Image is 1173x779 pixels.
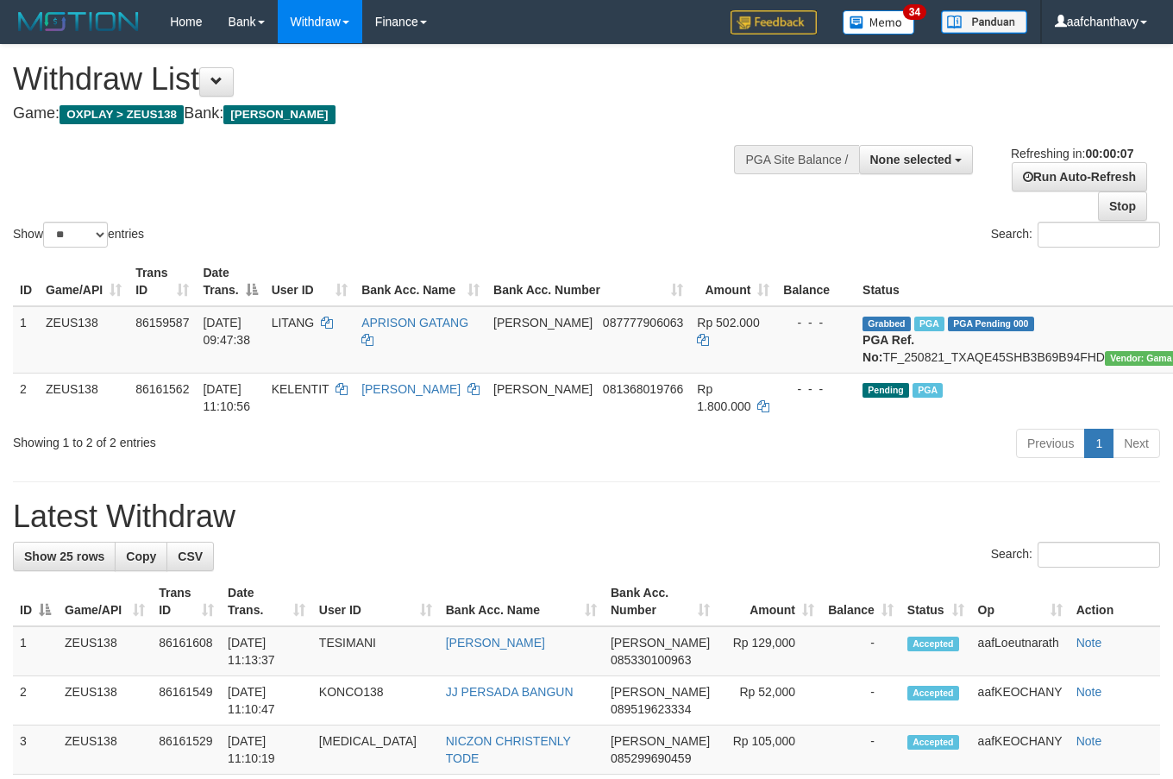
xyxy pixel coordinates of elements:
span: Copy 085330100963 to clipboard [611,653,691,667]
th: Trans ID: activate to sort column ascending [152,577,221,626]
a: Stop [1098,192,1147,221]
th: Amount: activate to sort column ascending [717,577,821,626]
a: CSV [166,542,214,571]
span: Rp 1.800.000 [697,382,750,413]
span: Show 25 rows [24,550,104,563]
img: panduan.png [941,10,1027,34]
a: Copy [115,542,167,571]
a: Note [1076,734,1102,748]
td: 86161529 [152,726,221,775]
label: Search: [991,542,1160,568]
span: Copy [126,550,156,563]
span: Pending [862,383,909,398]
span: [DATE] 11:10:56 [203,382,250,413]
span: [PERSON_NAME] [493,316,593,330]
h1: Latest Withdraw [13,499,1160,534]
a: NICZON CHRISTENLY TODE [446,734,571,765]
span: [PERSON_NAME] [223,105,335,124]
h1: Withdraw List [13,62,765,97]
td: Rp 52,000 [717,676,821,726]
th: Date Trans.: activate to sort column ascending [221,577,312,626]
td: ZEUS138 [58,626,152,676]
td: 2 [13,373,39,422]
td: 86161549 [152,676,221,726]
span: PGA Pending [948,317,1034,331]
span: 86161562 [135,382,189,396]
span: [PERSON_NAME] [611,685,710,699]
th: Date Trans.: activate to sort column descending [196,257,264,306]
span: Copy 087777906063 to clipboard [603,316,683,330]
a: APRISON GATANG [361,316,468,330]
span: [PERSON_NAME] [611,636,710,650]
td: ZEUS138 [39,373,129,422]
td: [DATE] 11:10:47 [221,676,312,726]
strong: 00:00:07 [1085,147,1133,160]
td: [DATE] 11:10:19 [221,726,312,775]
td: - [821,626,900,676]
span: 86159587 [135,316,189,330]
td: 86161608 [152,626,221,676]
input: Search: [1038,542,1160,568]
a: Previous [1016,429,1085,458]
th: Op: activate to sort column ascending [971,577,1069,626]
td: Rp 129,000 [717,626,821,676]
td: Rp 105,000 [717,726,821,775]
th: Action [1069,577,1160,626]
td: aafLoeutnarath [971,626,1069,676]
span: Accepted [907,686,959,700]
span: [PERSON_NAME] [493,382,593,396]
span: Copy 081368019766 to clipboard [603,382,683,396]
span: [DATE] 09:47:38 [203,316,250,347]
label: Search: [991,222,1160,248]
td: 2 [13,676,58,726]
select: Showentries [43,222,108,248]
span: [PERSON_NAME] [611,734,710,748]
td: - [821,676,900,726]
a: Next [1113,429,1160,458]
label: Show entries [13,222,144,248]
span: LITANG [272,316,315,330]
td: ZEUS138 [58,676,152,726]
th: User ID: activate to sort column ascending [265,257,354,306]
th: Balance [776,257,856,306]
span: None selected [870,153,952,166]
th: Game/API: activate to sort column ascending [58,577,152,626]
span: Accepted [907,735,959,750]
span: Copy 089519623334 to clipboard [611,702,691,716]
span: KELENTIT [272,382,329,396]
button: None selected [859,145,974,174]
img: Feedback.jpg [731,10,817,35]
th: Bank Acc. Number: activate to sort column ascending [604,577,717,626]
a: JJ PERSADA BANGUN [446,685,574,699]
a: Note [1076,685,1102,699]
th: Bank Acc. Name: activate to sort column ascending [354,257,486,306]
input: Search: [1038,222,1160,248]
td: [MEDICAL_DATA] [312,726,439,775]
td: KONCO138 [312,676,439,726]
h4: Game: Bank: [13,105,765,123]
a: 1 [1084,429,1113,458]
span: CSV [178,550,203,563]
td: aafKEOCHANY [971,726,1069,775]
td: 1 [13,626,58,676]
td: aafKEOCHANY [971,676,1069,726]
th: ID: activate to sort column descending [13,577,58,626]
div: Showing 1 to 2 of 2 entries [13,427,476,451]
span: Accepted [907,637,959,651]
th: Bank Acc. Number: activate to sort column ascending [486,257,690,306]
span: OXPLAY > ZEUS138 [60,105,184,124]
span: Rp 502.000 [697,316,759,330]
td: [DATE] 11:13:37 [221,626,312,676]
div: - - - [783,314,849,331]
a: Run Auto-Refresh [1012,162,1147,192]
a: Note [1076,636,1102,650]
th: Balance: activate to sort column ascending [821,577,900,626]
td: 1 [13,306,39,374]
th: Game/API: activate to sort column ascending [39,257,129,306]
b: PGA Ref. No: [862,333,914,364]
span: Copy 085299690459 to clipboard [611,751,691,765]
th: ID [13,257,39,306]
th: Amount: activate to sort column ascending [690,257,776,306]
th: User ID: activate to sort column ascending [312,577,439,626]
th: Status: activate to sort column ascending [900,577,971,626]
